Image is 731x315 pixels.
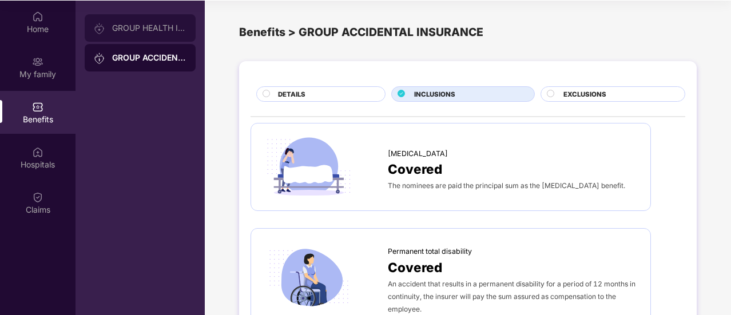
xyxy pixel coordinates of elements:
[32,192,43,203] img: svg+xml;base64,PHN2ZyBpZD0iQ2xhaW0iIHhtbG5zPSJodHRwOi8vd3d3LnczLm9yZy8yMDAwL3N2ZyIgd2lkdGg9IjIwIi...
[112,23,186,33] div: GROUP HEALTH INSURANCE
[263,245,355,310] img: icon
[388,280,635,313] span: An accident that results in a permanent disability for a period of 12 months in continuity, the i...
[388,246,472,257] span: Permanent total disability
[94,23,105,34] img: svg+xml;base64,PHN2ZyB3aWR0aD0iMjAiIGhlaWdodD0iMjAiIHZpZXdCb3g9IjAgMCAyMCAyMCIgZmlsbD0ibm9uZSIgeG...
[32,101,43,113] img: svg+xml;base64,PHN2ZyBpZD0iQmVuZWZpdHMiIHhtbG5zPSJodHRwOi8vd3d3LnczLm9yZy8yMDAwL3N2ZyIgd2lkdGg9Ij...
[263,135,355,200] img: icon
[388,148,448,160] span: [MEDICAL_DATA]
[32,146,43,158] img: svg+xml;base64,PHN2ZyBpZD0iSG9zcGl0YWxzIiB4bWxucz0iaHR0cDovL3d3dy53My5vcmcvMjAwMC9zdmciIHdpZHRoPS...
[414,89,455,99] span: INCLUSIONS
[563,89,606,99] span: EXCLUSIONS
[239,23,697,41] div: Benefits > GROUP ACCIDENTAL INSURANCE
[388,257,442,277] span: Covered
[388,181,625,190] span: The nominees are paid the principal sum as the [MEDICAL_DATA] benefit.
[388,159,442,179] span: Covered
[278,89,305,99] span: DETAILS
[32,56,43,67] img: svg+xml;base64,PHN2ZyB3aWR0aD0iMjAiIGhlaWdodD0iMjAiIHZpZXdCb3g9IjAgMCAyMCAyMCIgZmlsbD0ibm9uZSIgeG...
[112,52,186,63] div: GROUP ACCIDENTAL INSURANCE
[94,53,105,64] img: svg+xml;base64,PHN2ZyB3aWR0aD0iMjAiIGhlaWdodD0iMjAiIHZpZXdCb3g9IjAgMCAyMCAyMCIgZmlsbD0ibm9uZSIgeG...
[32,11,43,22] img: svg+xml;base64,PHN2ZyBpZD0iSG9tZSIgeG1sbnM9Imh0dHA6Ly93d3cudzMub3JnLzIwMDAvc3ZnIiB3aWR0aD0iMjAiIG...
